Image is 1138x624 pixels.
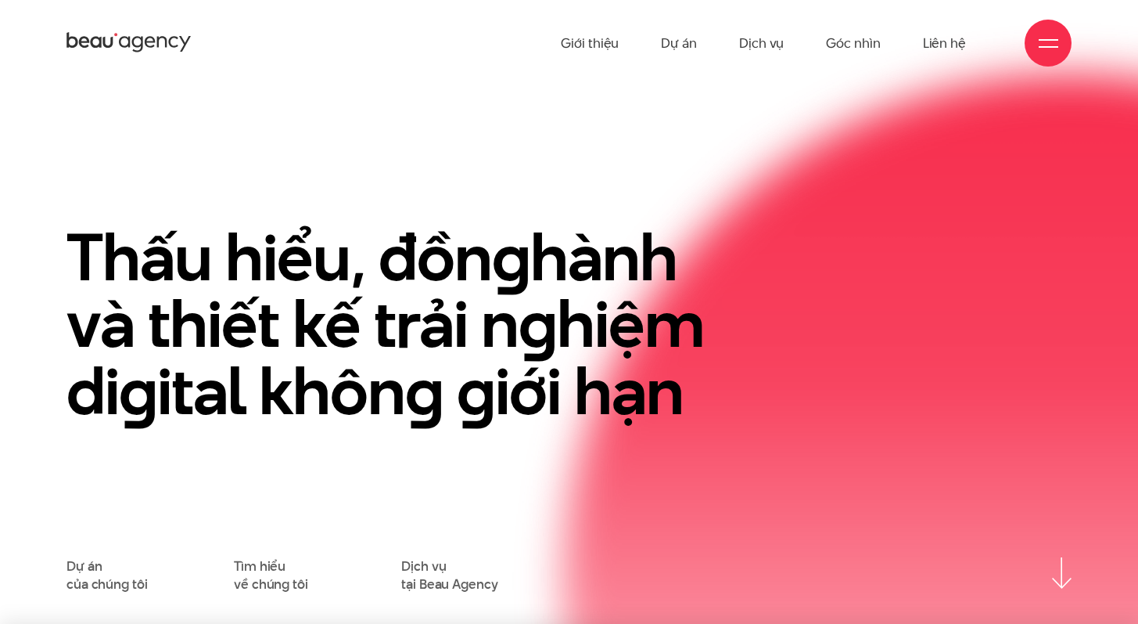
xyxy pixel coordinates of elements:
h1: Thấu hiểu, đồn hành và thiết kế trải n hiệm di ital khôn iới hạn [66,224,729,425]
a: Dự áncủa chúng tôi [66,557,147,593]
en: g [405,345,443,437]
en: g [119,345,157,437]
a: Dịch vụtại Beau Agency [401,557,497,593]
en: g [492,211,530,303]
en: g [519,278,557,370]
a: Tìm hiểuvề chúng tôi [234,557,308,593]
en: g [457,345,495,437]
